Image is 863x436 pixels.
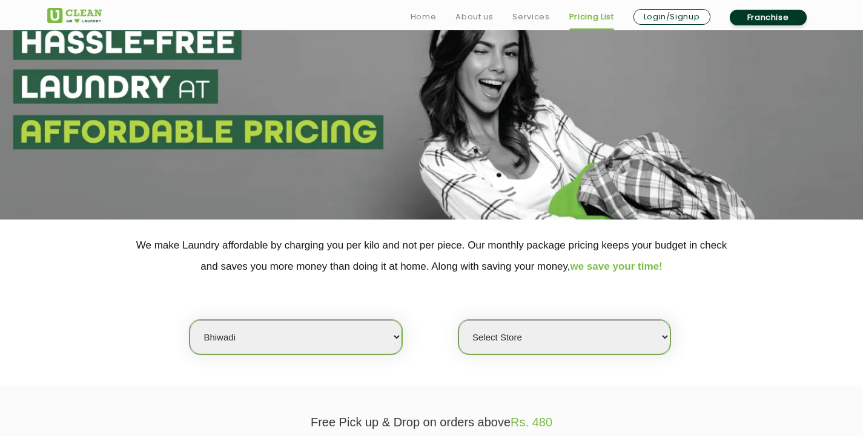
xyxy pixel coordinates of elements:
[569,10,614,24] a: Pricing List
[570,261,663,272] span: we save your time!
[47,235,816,277] p: We make Laundry affordable by charging you per kilo and not per piece. Our monthly package pricin...
[633,9,710,25] a: Login/Signup
[511,415,552,429] span: Rs. 480
[455,10,493,24] a: About us
[512,10,549,24] a: Services
[47,415,816,429] p: Free Pick up & Drop on orders above
[47,8,102,23] img: UClean Laundry and Dry Cleaning
[730,10,807,25] a: Franchise
[411,10,437,24] a: Home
